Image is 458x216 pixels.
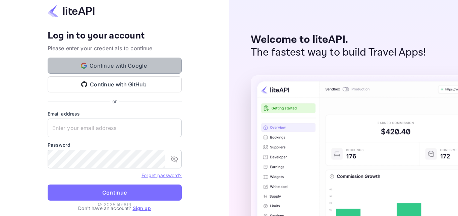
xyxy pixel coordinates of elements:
[48,4,95,17] img: liteapi
[251,33,426,46] p: Welcome to liteAPI.
[48,44,182,52] p: Please enter your credentials to continue
[48,119,182,137] input: Enter your email address
[48,30,182,42] h4: Log in to your account
[112,98,117,105] p: or
[141,172,181,178] a: Forget password?
[48,76,182,92] button: Continue with GitHub
[251,46,426,59] p: The fastest way to build Travel Apps!
[48,185,182,201] button: Continue
[48,141,182,148] label: Password
[98,201,131,208] p: © 2025 liteAPI
[133,205,151,211] a: Sign up
[141,172,181,178] a: Forget password?
[48,205,182,212] p: Don't have an account?
[48,110,182,117] label: Email address
[48,58,182,74] button: Continue with Google
[168,152,181,166] button: toggle password visibility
